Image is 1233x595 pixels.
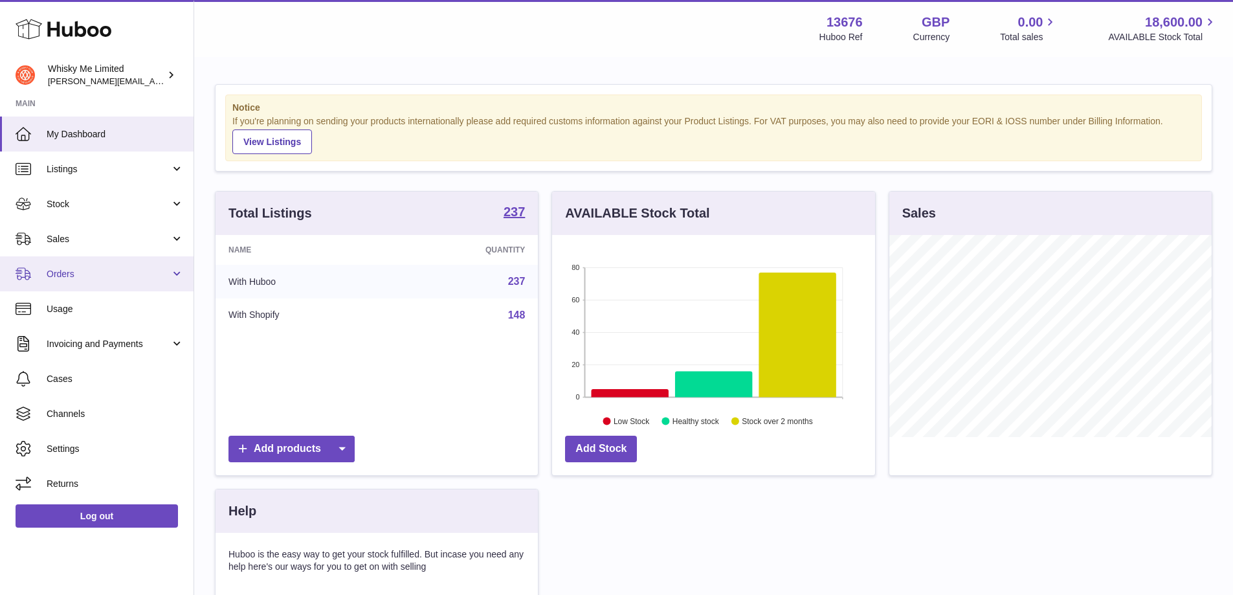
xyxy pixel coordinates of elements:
td: With Huboo [216,265,390,298]
strong: GBP [922,14,950,31]
div: Whisky Me Limited [48,63,164,87]
a: View Listings [232,129,312,154]
img: frances@whiskyshop.com [16,65,35,85]
text: Healthy stock [672,416,720,425]
strong: Notice [232,102,1195,114]
span: [PERSON_NAME][EMAIL_ADDRESS][DOMAIN_NAME] [48,76,260,86]
a: 237 [504,205,525,221]
span: Stock [47,198,170,210]
text: 80 [572,264,580,271]
strong: 13676 [827,14,863,31]
a: 18,600.00 AVAILABLE Stock Total [1108,14,1217,43]
text: 20 [572,361,580,368]
span: Usage [47,303,184,315]
div: Currency [913,31,950,43]
a: 237 [508,276,526,287]
a: Add Stock [565,436,637,462]
span: Listings [47,163,170,175]
h3: Total Listings [228,205,312,222]
span: My Dashboard [47,128,184,140]
text: 40 [572,328,580,336]
span: 18,600.00 [1145,14,1203,31]
span: Settings [47,443,184,455]
td: With Shopify [216,298,390,332]
span: Sales [47,233,170,245]
div: If you're planning on sending your products internationally please add required customs informati... [232,115,1195,154]
h3: Sales [902,205,936,222]
span: Orders [47,268,170,280]
strong: 237 [504,205,525,218]
h3: AVAILABLE Stock Total [565,205,709,222]
span: Returns [47,478,184,490]
text: 0 [576,393,580,401]
a: 148 [508,309,526,320]
a: Add products [228,436,355,462]
th: Quantity [390,235,539,265]
span: AVAILABLE Stock Total [1108,31,1217,43]
a: 0.00 Total sales [1000,14,1058,43]
span: Total sales [1000,31,1058,43]
h3: Help [228,502,256,520]
span: Invoicing and Payments [47,338,170,350]
span: Channels [47,408,184,420]
div: Huboo Ref [819,31,863,43]
span: Cases [47,373,184,385]
text: Stock over 2 months [742,416,813,425]
text: 60 [572,296,580,304]
a: Log out [16,504,178,528]
text: Low Stock [614,416,650,425]
th: Name [216,235,390,265]
span: 0.00 [1018,14,1043,31]
p: Huboo is the easy way to get your stock fulfilled. But incase you need any help here's our ways f... [228,548,525,573]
